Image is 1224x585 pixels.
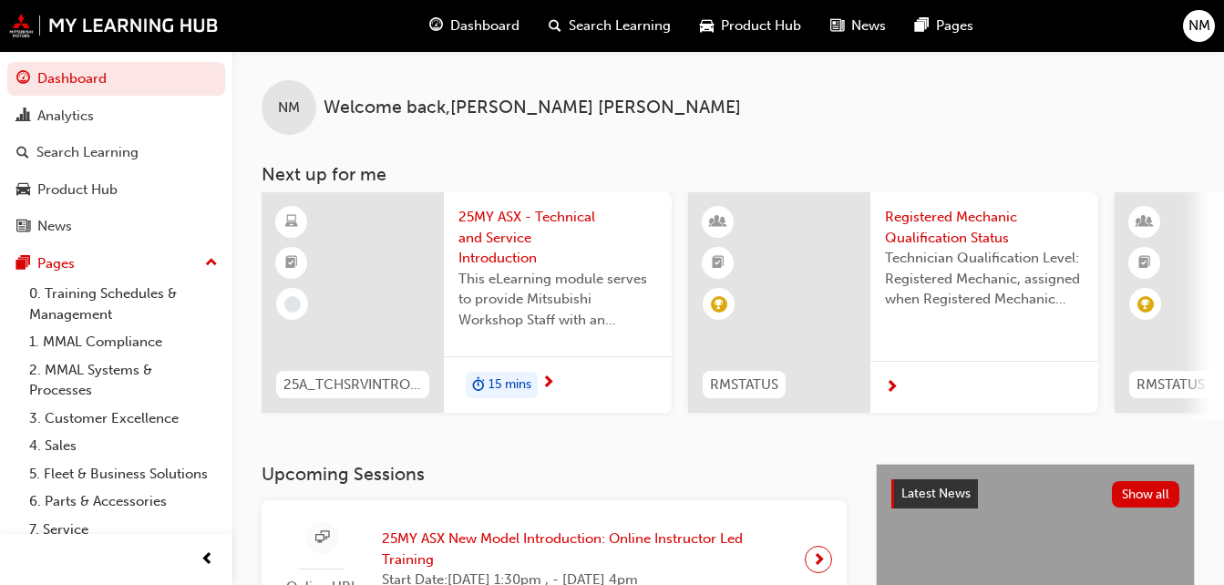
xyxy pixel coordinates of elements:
[710,375,778,395] span: RMSTATUS
[885,248,1084,310] span: Technician Qualification Level: Registered Mechanic, assigned when Registered Mechanic modules ha...
[382,529,790,570] span: 25MY ASX New Model Introduction: Online Instructor Led Training
[1183,10,1215,42] button: NM
[37,253,75,274] div: Pages
[37,106,94,127] div: Analytics
[22,356,225,405] a: 2. MMAL Systems & Processes
[688,192,1098,413] a: RMSTATUSRegistered Mechanic Qualification StatusTechnician Qualification Level: Registered Mechan...
[712,251,725,275] span: booktick-icon
[262,464,847,485] h3: Upcoming Sessions
[429,15,443,37] span: guage-icon
[22,432,225,460] a: 4. Sales
[450,15,519,36] span: Dashboard
[7,173,225,207] a: Product Hub
[16,256,30,272] span: pages-icon
[1138,251,1151,275] span: booktick-icon
[22,460,225,488] a: 5. Fleet & Business Solutions
[472,374,485,397] span: duration-icon
[7,58,225,247] button: DashboardAnalyticsSearch LearningProduct HubNews
[885,207,1084,248] span: Registered Mechanic Qualification Status
[721,15,801,36] span: Product Hub
[885,380,899,396] span: next-icon
[712,210,725,234] span: learningResourceType_INSTRUCTOR_LED-icon
[285,210,298,234] span: learningResourceType_ELEARNING-icon
[324,97,741,118] span: Welcome back , [PERSON_NAME] [PERSON_NAME]
[315,527,329,549] span: sessionType_ONLINE_URL-icon
[415,7,534,45] a: guage-iconDashboard
[16,145,29,161] span: search-icon
[22,328,225,356] a: 1. MMAL Compliance
[700,15,714,37] span: car-icon
[711,296,727,313] span: learningRecordVerb_ACHIEVE-icon
[232,164,1224,185] h3: Next up for me
[201,549,214,571] span: prev-icon
[1138,210,1151,234] span: learningResourceType_INSTRUCTOR_LED-icon
[569,15,671,36] span: Search Learning
[284,296,301,313] span: learningRecordVerb_NONE-icon
[812,547,826,572] span: next-icon
[1137,296,1154,313] span: learningRecordVerb_ACHIEVE-icon
[22,516,225,544] a: 7. Service
[262,192,672,413] a: 25A_TCHSRVINTRO_M25MY ASX - Technical and Service IntroductionThis eLearning module serves to pro...
[830,15,844,37] span: news-icon
[16,182,30,199] span: car-icon
[851,15,886,36] span: News
[7,136,225,169] a: Search Learning
[16,71,30,87] span: guage-icon
[285,251,298,275] span: booktick-icon
[1112,481,1180,508] button: Show all
[489,375,531,395] span: 15 mins
[915,15,929,37] span: pages-icon
[278,97,300,118] span: NM
[22,405,225,433] a: 3. Customer Excellence
[901,486,971,501] span: Latest News
[7,99,225,133] a: Analytics
[9,14,219,37] img: mmal
[7,247,225,281] button: Pages
[900,7,988,45] a: pages-iconPages
[549,15,561,37] span: search-icon
[458,207,657,269] span: 25MY ASX - Technical and Service Introduction
[891,479,1179,508] a: Latest NewsShow all
[205,251,218,275] span: up-icon
[16,108,30,125] span: chart-icon
[36,142,139,163] div: Search Learning
[1137,375,1205,395] span: RMSTATUS
[1188,15,1210,36] span: NM
[22,280,225,328] a: 0. Training Schedules & Management
[7,210,225,243] a: News
[22,487,225,516] a: 6. Parts & Accessories
[458,269,657,331] span: This eLearning module serves to provide Mitsubishi Workshop Staff with an introduction to the 25M...
[936,15,973,36] span: Pages
[37,216,72,237] div: News
[685,7,816,45] a: car-iconProduct Hub
[16,219,30,235] span: news-icon
[534,7,685,45] a: search-iconSearch Learning
[541,375,555,392] span: next-icon
[816,7,900,45] a: news-iconNews
[283,375,422,395] span: 25A_TCHSRVINTRO_M
[7,62,225,96] a: Dashboard
[37,180,118,200] div: Product Hub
